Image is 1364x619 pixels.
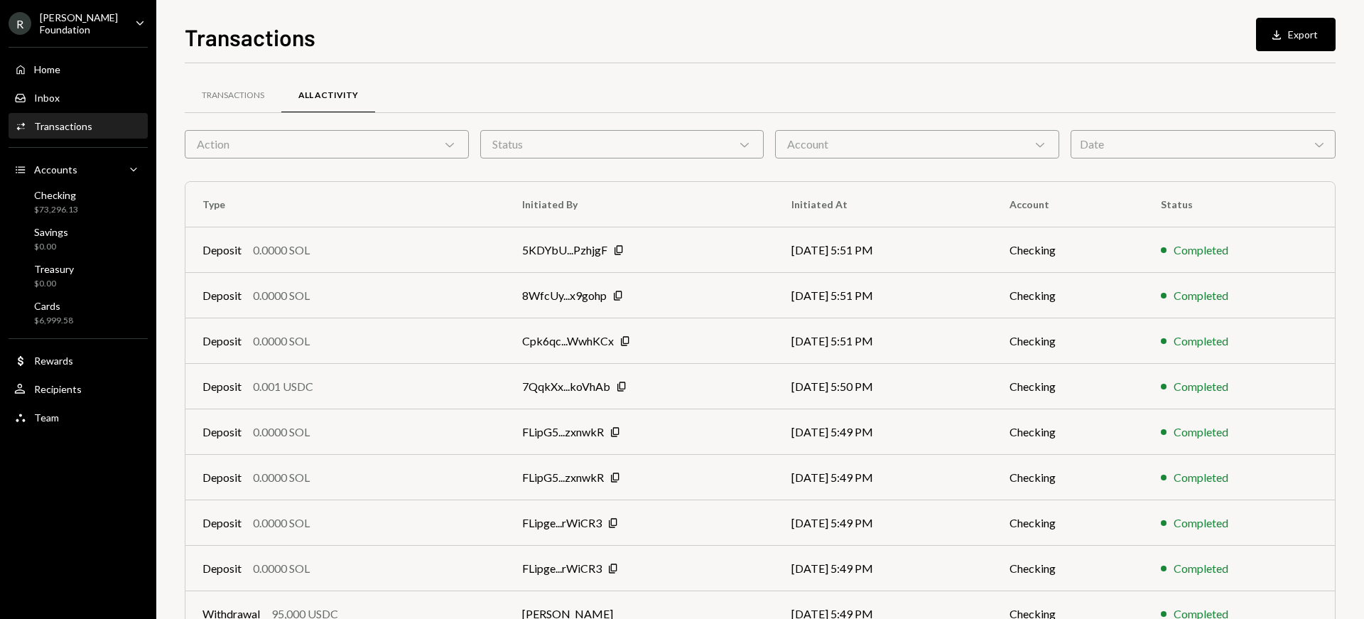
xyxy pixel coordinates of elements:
[202,287,242,304] div: Deposit
[1174,424,1228,441] div: Completed
[185,182,505,227] th: Type
[505,182,774,227] th: Initiated By
[774,227,992,273] td: [DATE] 5:51 PM
[9,185,148,219] a: Checking$73,296.13
[9,222,148,256] a: Savings$0.00
[253,378,313,395] div: 0.001 USDC
[185,77,281,114] a: Transactions
[480,130,764,158] div: Status
[522,242,607,259] div: 5KDYbU...PzhjgF
[253,242,310,259] div: 0.0000 SOL
[281,77,375,114] a: All Activity
[34,63,60,75] div: Home
[202,560,242,577] div: Deposit
[992,182,1144,227] th: Account
[522,287,607,304] div: 8WfcUy...x9gohp
[34,204,78,216] div: $73,296.13
[253,469,310,486] div: 0.0000 SOL
[774,182,992,227] th: Initiated At
[34,92,60,104] div: Inbox
[9,56,148,82] a: Home
[185,130,469,158] div: Action
[9,156,148,182] a: Accounts
[34,163,77,176] div: Accounts
[1174,378,1228,395] div: Completed
[1174,469,1228,486] div: Completed
[253,560,310,577] div: 0.0000 SOL
[992,455,1144,500] td: Checking
[9,404,148,430] a: Team
[522,333,614,350] div: Cpk6qc...WwhKCx
[774,364,992,409] td: [DATE] 5:50 PM
[9,113,148,139] a: Transactions
[202,242,242,259] div: Deposit
[202,333,242,350] div: Deposit
[1174,560,1228,577] div: Completed
[40,11,124,36] div: [PERSON_NAME] Foundation
[9,12,31,35] div: R
[774,273,992,318] td: [DATE] 5:51 PM
[1071,130,1336,158] div: Date
[992,364,1144,409] td: Checking
[522,424,604,441] div: FLipG5...zxnwkR
[34,189,78,201] div: Checking
[992,409,1144,455] td: Checking
[298,90,358,102] div: All Activity
[253,333,310,350] div: 0.0000 SOL
[34,383,82,395] div: Recipients
[185,23,315,51] h1: Transactions
[202,469,242,486] div: Deposit
[774,409,992,455] td: [DATE] 5:49 PM
[992,273,1144,318] td: Checking
[1174,515,1228,532] div: Completed
[1174,287,1228,304] div: Completed
[522,469,604,486] div: FLipG5...zxnwkR
[522,560,602,577] div: FLipge...rWiCR3
[253,287,310,304] div: 0.0000 SOL
[774,500,992,546] td: [DATE] 5:49 PM
[992,546,1144,591] td: Checking
[202,424,242,441] div: Deposit
[775,130,1059,158] div: Account
[522,515,602,532] div: FLipge...rWiCR3
[34,241,68,253] div: $0.00
[202,378,242,395] div: Deposit
[992,500,1144,546] td: Checking
[34,120,92,132] div: Transactions
[992,227,1144,273] td: Checking
[202,90,264,102] div: Transactions
[522,378,610,395] div: 7QqkXx...koVhAb
[9,259,148,293] a: Treasury$0.00
[1256,18,1336,51] button: Export
[253,424,310,441] div: 0.0000 SOL
[34,315,73,327] div: $6,999.58
[34,226,68,238] div: Savings
[202,515,242,532] div: Deposit
[1174,242,1228,259] div: Completed
[1174,333,1228,350] div: Completed
[992,318,1144,364] td: Checking
[34,300,73,312] div: Cards
[9,376,148,402] a: Recipients
[9,296,148,330] a: Cards$6,999.58
[1144,182,1335,227] th: Status
[253,515,310,532] div: 0.0000 SOL
[34,278,74,290] div: $0.00
[9,85,148,110] a: Inbox
[774,318,992,364] td: [DATE] 5:51 PM
[34,411,59,424] div: Team
[9,348,148,373] a: Rewards
[34,263,74,275] div: Treasury
[34,355,73,367] div: Rewards
[774,455,992,500] td: [DATE] 5:49 PM
[774,546,992,591] td: [DATE] 5:49 PM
